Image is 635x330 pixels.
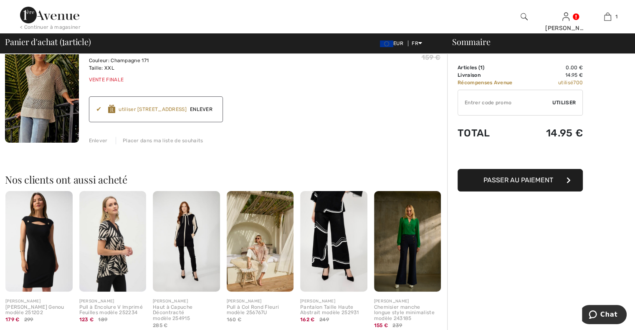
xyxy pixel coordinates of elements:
[374,322,388,328] span: 155 €
[380,40,407,46] span: EUR
[116,137,203,144] div: Placer dans ma liste de souhaits
[20,7,79,23] img: 1ère Avenue
[153,305,220,322] div: Haut à Capuche Décontracté modèle 254915
[442,38,630,46] div: Sommaire
[5,305,73,316] div: [PERSON_NAME] Genou modèle 251202
[5,174,447,184] h2: Nos clients ont aussi acheté
[89,137,108,144] div: Enlever
[458,71,533,79] td: Livraison
[20,23,81,31] div: < Continuer à magasiner
[227,298,294,305] div: [PERSON_NAME]
[533,71,583,79] td: 14.95 €
[533,119,583,147] td: 14.95 €
[562,13,569,20] a: Se connecter
[573,80,583,86] span: 700
[458,90,552,115] input: Code promo
[458,79,533,86] td: Récompenses Avenue
[5,191,73,292] img: Robe Fourreau Genou modèle 251202
[108,105,116,113] img: Reward-Logo.svg
[227,191,294,292] img: Pull à Col Rond Fleuri modèle 256767U
[392,322,402,329] span: 239
[24,316,33,323] span: 299
[119,106,187,113] div: utiliser [STREET_ADDRESS]
[521,12,528,22] img: recherche
[458,147,583,166] iframe: PayPal
[552,99,576,106] span: Utiliser
[562,12,569,22] img: Mes infos
[62,35,65,46] span: 1
[5,298,73,305] div: [PERSON_NAME]
[153,298,220,305] div: [PERSON_NAME]
[458,64,533,71] td: Articles ( )
[458,119,533,147] td: Total
[79,317,94,322] span: 123 €
[380,40,393,47] img: Euro
[300,191,367,292] img: Pantalon Taille Haute Abstrait modèle 252931
[98,316,107,323] span: 189
[483,176,553,184] span: Passer au paiement
[412,40,422,46] span: FR
[227,317,242,322] span: 160 €
[587,12,628,22] a: 1
[187,106,216,113] span: Enlever
[89,76,187,83] div: Vente finale
[374,191,441,292] img: Chemisier manche longue style minimaliste modèle 243185
[5,317,20,322] span: 179 €
[79,305,147,316] div: Pull à Encolure V Imprimé Feuilles modèle 252234
[300,298,367,305] div: [PERSON_NAME]
[480,65,483,71] span: 1
[582,305,627,326] iframe: Ouvre un widget dans lequel vous pouvez chatter avec l’un de nos agents
[533,64,583,71] td: 0.00 €
[79,191,147,292] img: Pull à Encolure V Imprimé Feuilles modèle 252234
[153,191,220,292] img: Haut à Capuche Décontracté modèle 254915
[96,104,108,114] div: ✔
[533,79,583,86] td: utilisé
[5,38,91,46] span: Panier d'achat ( article)
[79,298,147,305] div: [PERSON_NAME]
[5,32,79,143] img: Pull Col V Orné modèle 241922
[374,298,441,305] div: [PERSON_NAME]
[458,169,583,191] button: Passer au paiement
[374,305,441,322] div: Chemisier manche longue style minimaliste modèle 243185
[422,53,441,61] s: 159 €
[227,305,294,316] div: Pull à Col Rond Fleuri modèle 256767U
[300,305,367,316] div: Pantalon Taille Haute Abstrait modèle 252931
[300,317,315,322] span: 162 €
[89,57,187,72] div: Couleur: Champagne 171 Taille: XXL
[319,316,329,323] span: 249
[604,12,611,22] img: Mon panier
[545,24,586,33] div: [PERSON_NAME]
[615,13,617,20] span: 1
[153,322,168,328] span: 285 €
